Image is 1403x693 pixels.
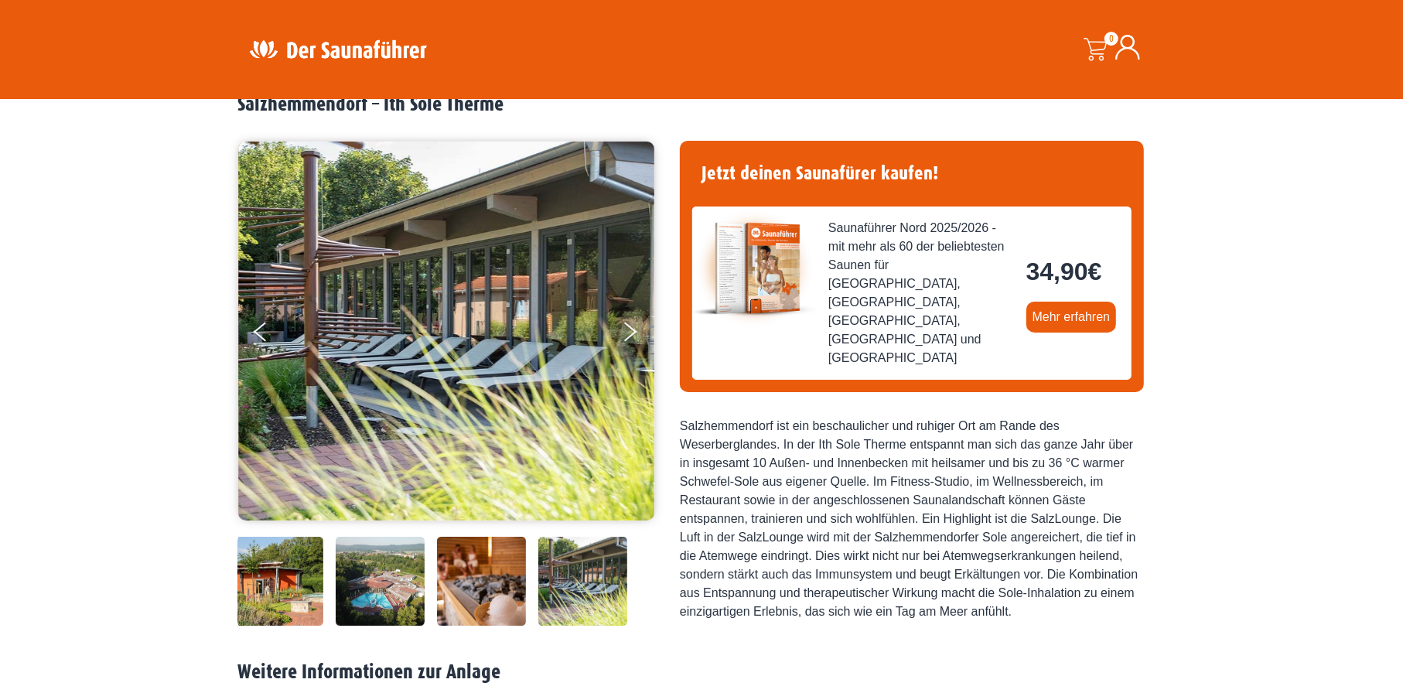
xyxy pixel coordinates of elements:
[254,316,292,354] button: Previous
[828,219,1014,367] span: Saunaführer Nord 2025/2026 - mit mehr als 60 der beliebtesten Saunen für [GEOGRAPHIC_DATA], [GEOG...
[621,316,660,354] button: Next
[692,153,1132,194] h4: Jetzt deinen Saunafürer kaufen!
[692,207,816,330] img: der-saunafuehrer-2025-nord.jpg
[1088,258,1102,285] span: €
[1026,302,1117,333] a: Mehr erfahren
[680,417,1144,621] div: Salzhemmendorf ist ein beschaulicher und ruhiger Ort am Rande des Weserberglandes. In der Ith Sol...
[1026,258,1102,285] bdi: 34,90
[1104,32,1118,46] span: 0
[237,93,1166,117] h2: Salzhemmendorf – Ith Sole Therme
[237,661,1166,684] h2: Weitere Informationen zur Anlage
